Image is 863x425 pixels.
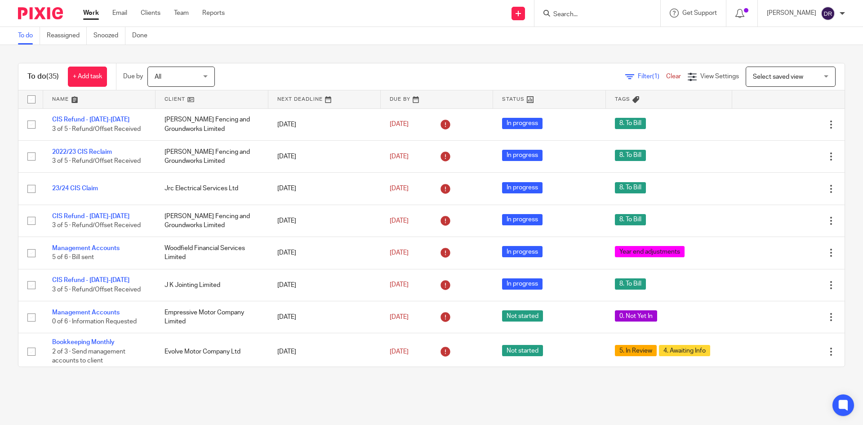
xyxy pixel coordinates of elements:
[390,314,409,320] span: [DATE]
[52,185,98,192] a: 23/24 CIS Claim
[52,158,141,164] span: 3 of 5 · Refund/Offset Received
[202,9,225,18] a: Reports
[638,73,666,80] span: Filter
[52,213,129,219] a: CIS Refund - [DATE]-[DATE]
[502,118,543,129] span: In progress
[52,286,141,293] span: 3 of 5 · Refund/Offset Received
[615,214,646,225] span: 8. To Bill
[502,310,543,322] span: Not started
[615,118,646,129] span: 8. To Bill
[652,73,659,80] span: (1)
[502,345,543,356] span: Not started
[502,182,543,193] span: In progress
[46,73,59,80] span: (35)
[156,301,268,333] td: Empressive Motor Company Limited
[502,246,543,257] span: In progress
[52,222,141,228] span: 3 of 5 · Refund/Offset Received
[615,246,685,257] span: Year end adjustments
[52,149,112,155] a: 2022/23 CIS Reclaim
[156,140,268,172] td: [PERSON_NAME] Fencing and Groundworks Limited
[615,182,646,193] span: 8. To Bill
[268,237,381,269] td: [DATE]
[268,140,381,172] td: [DATE]
[52,245,120,251] a: Management Accounts
[18,27,40,45] a: To do
[141,9,160,18] a: Clients
[27,72,59,81] h1: To do
[268,108,381,140] td: [DATE]
[52,255,94,261] span: 5 of 6 · Bill sent
[52,116,129,123] a: CIS Refund - [DATE]-[DATE]
[156,237,268,269] td: Woodfield Financial Services Limited
[18,7,63,19] img: Pixie
[390,282,409,288] span: [DATE]
[666,73,681,80] a: Clear
[753,74,803,80] span: Select saved view
[268,269,381,301] td: [DATE]
[390,218,409,224] span: [DATE]
[615,310,657,322] span: 0. Not Yet In
[52,339,115,345] a: Bookkeeping Monthly
[52,309,120,316] a: Management Accounts
[268,333,381,370] td: [DATE]
[47,27,87,45] a: Reassigned
[767,9,816,18] p: [PERSON_NAME]
[83,9,99,18] a: Work
[390,121,409,128] span: [DATE]
[552,11,633,19] input: Search
[155,74,161,80] span: All
[156,333,268,370] td: Evolve Motor Company Ltd
[615,345,657,356] span: 5. In Review
[268,205,381,237] td: [DATE]
[390,250,409,256] span: [DATE]
[502,150,543,161] span: In progress
[52,318,137,325] span: 0 of 6 · Information Requested
[682,10,717,16] span: Get Support
[615,97,630,102] span: Tags
[52,126,141,132] span: 3 of 5 · Refund/Offset Received
[390,185,409,192] span: [DATE]
[268,301,381,333] td: [DATE]
[390,349,409,355] span: [DATE]
[700,73,739,80] span: View Settings
[821,6,835,21] img: svg%3E
[156,173,268,205] td: Jrc Electrical Services Ltd
[52,349,125,364] span: 2 of 3 · Send management accounts to client
[268,173,381,205] td: [DATE]
[174,9,189,18] a: Team
[502,278,543,290] span: In progress
[123,72,143,81] p: Due by
[615,150,646,161] span: 8. To Bill
[502,214,543,225] span: In progress
[52,277,129,283] a: CIS Refund - [DATE]-[DATE]
[156,108,268,140] td: [PERSON_NAME] Fencing and Groundworks Limited
[93,27,125,45] a: Snoozed
[68,67,107,87] a: + Add task
[156,269,268,301] td: J K Jointing Limited
[156,205,268,237] td: [PERSON_NAME] Fencing and Groundworks Limited
[112,9,127,18] a: Email
[659,345,710,356] span: 4. Awaiting Info
[132,27,154,45] a: Done
[615,278,646,290] span: 8. To Bill
[390,153,409,160] span: [DATE]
